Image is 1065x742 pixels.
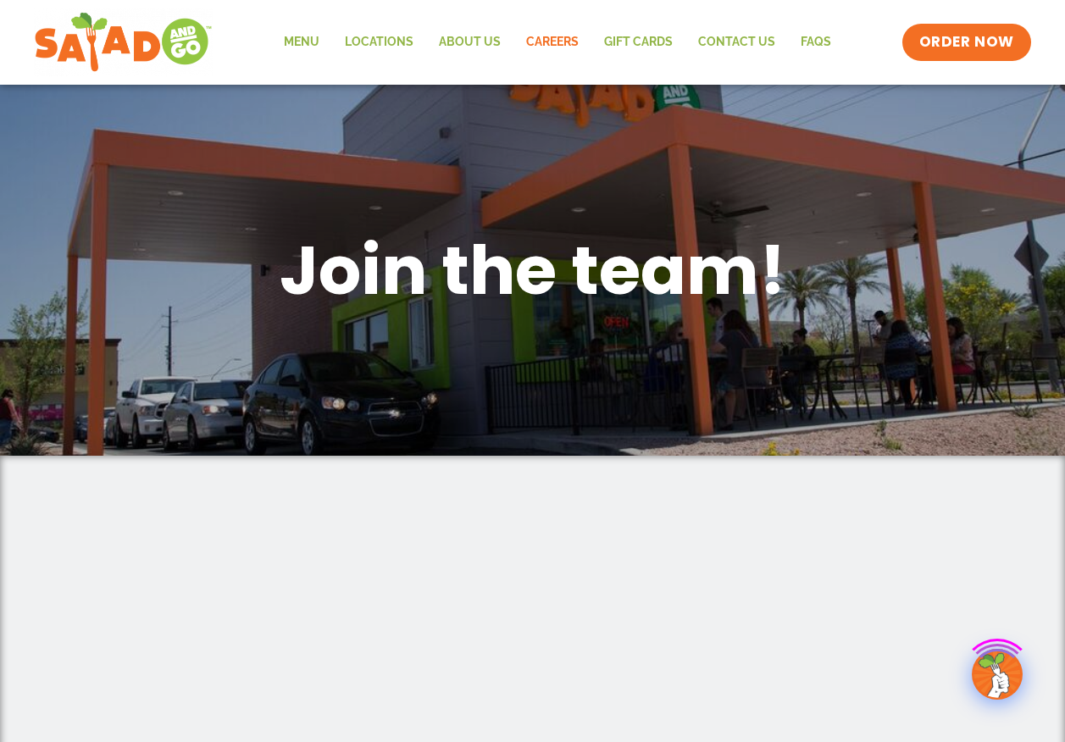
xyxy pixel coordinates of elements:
nav: Menu [271,23,844,62]
a: FAQs [788,23,844,62]
a: Contact Us [685,23,788,62]
a: ORDER NOW [902,24,1031,61]
img: new-SAG-logo-768×292 [34,8,213,76]
a: Locations [332,23,426,62]
a: Menu [271,23,332,62]
h1: Join the team! [92,226,973,314]
a: GIFT CARDS [591,23,685,62]
span: ORDER NOW [919,32,1014,53]
a: Careers [513,23,591,62]
a: About Us [426,23,513,62]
